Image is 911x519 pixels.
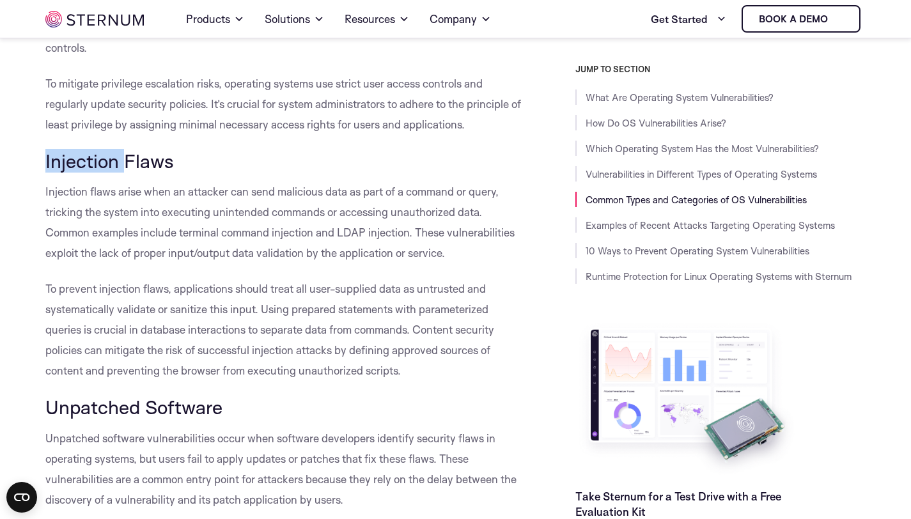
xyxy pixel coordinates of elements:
button: Open CMP widget [6,482,37,513]
a: Resources [345,1,409,37]
a: Book a demo [742,5,860,33]
a: Products [186,1,244,37]
a: Get Started [651,6,726,32]
img: sternum iot [833,14,843,24]
img: sternum iot [45,11,144,27]
a: Common Types and Categories of OS Vulnerabilities [586,194,807,206]
a: Examples of Recent Attacks Targeting Operating Systems [586,219,835,231]
span: Injection Flaws [45,149,174,173]
a: What Are Operating System Vulnerabilities? [586,91,774,104]
a: How Do OS Vulnerabilities Arise? [586,117,726,129]
a: Vulnerabilities in Different Types of Operating Systems [586,168,817,180]
span: Unpatched software vulnerabilities occur when software developers identify security flaws in oper... [45,431,517,506]
h3: JUMP TO SECTION [575,64,866,74]
a: Take Sternum for a Test Drive with a Free Evaluation Kit [575,490,781,518]
span: To mitigate privilege escalation risks, operating systems use strict user access controls and reg... [45,77,521,131]
span: To prevent injection flaws, applications should treat all user-supplied data as untrusted and sys... [45,282,494,377]
a: 10 Ways to Prevent Operating System Vulnerabilities [586,245,809,257]
a: Company [430,1,491,37]
img: Take Sternum for a Test Drive with a Free Evaluation Kit [575,320,799,479]
a: Solutions [265,1,324,37]
a: Which Operating System Has the Most Vulnerabilities? [586,143,819,155]
span: Injection flaws arise when an attacker can send malicious data as part of a command or query, tri... [45,185,515,259]
a: Runtime Protection for Linux Operating Systems with Sternum [586,270,852,283]
span: Unpatched Software [45,395,222,419]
